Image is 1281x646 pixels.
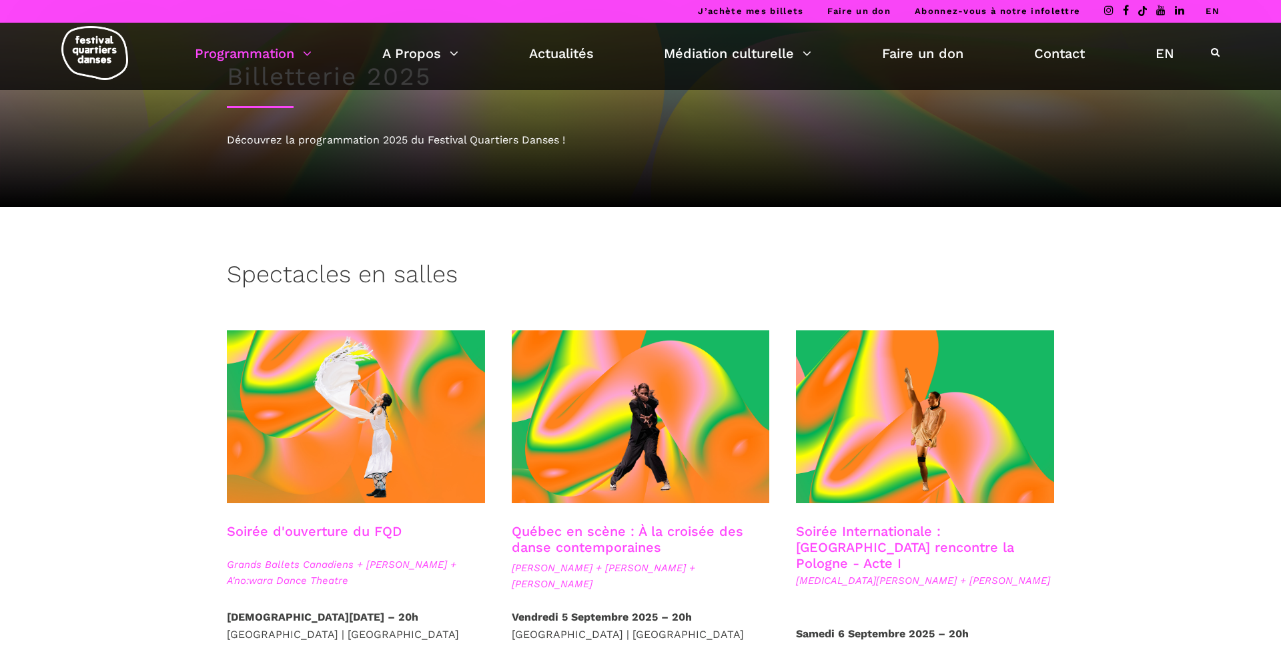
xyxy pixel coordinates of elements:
strong: Samedi 6 Septembre 2025 – 20h [796,627,969,640]
p: [GEOGRAPHIC_DATA] | [GEOGRAPHIC_DATA] [512,609,770,643]
a: Soirée Internationale : [GEOGRAPHIC_DATA] rencontre la Pologne - Acte I [796,523,1014,571]
img: logo-fqd-med [61,26,128,80]
h3: Spectacles en salles [227,260,458,294]
a: Soirée d'ouverture du FQD [227,523,402,539]
a: Médiation culturelle [664,42,811,65]
a: EN [1206,6,1220,16]
a: Faire un don [882,42,963,65]
a: A Propos [382,42,458,65]
span: [MEDICAL_DATA][PERSON_NAME] + [PERSON_NAME] [796,573,1054,589]
a: Contact [1034,42,1085,65]
a: J’achète mes billets [698,6,803,16]
p: [GEOGRAPHIC_DATA] | [GEOGRAPHIC_DATA] [227,609,485,643]
a: Faire un don [827,6,891,16]
a: EN [1156,42,1174,65]
div: Découvrez la programmation 2025 du Festival Quartiers Danses ! [227,131,1054,149]
a: Québec en scène : À la croisée des danse contemporaines [512,523,743,555]
span: [PERSON_NAME] + [PERSON_NAME] + [PERSON_NAME] [512,560,770,592]
strong: [DEMOGRAPHIC_DATA][DATE] – 20h [227,611,418,623]
span: Grands Ballets Canadiens + [PERSON_NAME] + A'no:wara Dance Theatre [227,557,485,589]
a: Actualités [529,42,594,65]
strong: Vendredi 5 Septembre 2025 – 20h [512,611,692,623]
a: Abonnez-vous à notre infolettre [915,6,1080,16]
a: Programmation [195,42,312,65]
